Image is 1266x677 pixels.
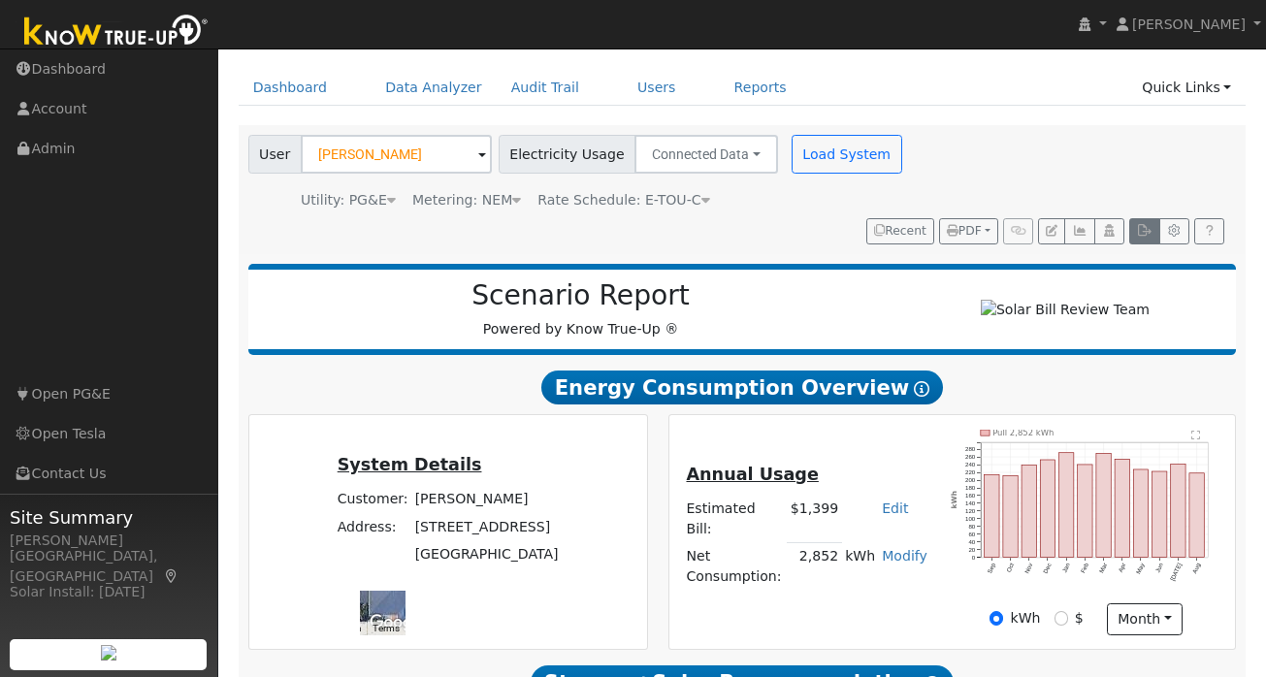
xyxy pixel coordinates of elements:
[866,218,934,245] button: Recent
[842,542,879,590] td: kWh
[1132,16,1246,32] span: [PERSON_NAME]
[497,70,594,106] a: Audit Trail
[966,507,977,514] text: 120
[623,70,691,106] a: Users
[1136,562,1148,575] text: May
[1135,469,1150,558] rect: onclick=""
[1004,475,1019,558] rect: onclick=""
[966,468,977,475] text: 220
[966,515,977,522] text: 100
[371,70,497,106] a: Data Analyzer
[1194,218,1224,245] a: Help Link
[239,70,342,106] a: Dashboard
[914,381,929,397] i: Show Help
[1170,562,1185,582] text: [DATE]
[1192,562,1203,574] text: Aug
[966,500,977,506] text: 140
[634,135,778,174] button: Connected Data
[1006,562,1017,573] text: Oct
[537,192,709,208] span: Alias: HETOUC
[101,645,116,661] img: retrieve
[985,474,999,557] rect: onclick=""
[1043,562,1054,574] text: Dec
[792,135,902,174] button: Load System
[365,610,429,635] img: Google
[1107,603,1184,636] button: month
[1075,608,1084,629] label: $
[951,491,959,508] text: kWh
[882,500,908,516] a: Edit
[966,453,977,460] text: 260
[163,568,180,584] a: Map
[1155,562,1166,574] text: Jun
[1191,473,1206,558] rect: onclick=""
[1153,471,1168,558] rect: onclick=""
[15,11,218,54] img: Know True-Up
[981,300,1150,320] img: Solar Bill Review Team
[1118,562,1127,573] text: Apr
[969,523,976,530] text: 80
[1060,452,1075,557] rect: onclick=""
[787,542,841,590] td: 2,852
[541,371,943,405] span: Energy Consumption Overview
[787,495,841,542] td: $1,399
[365,610,429,635] a: Open this area in Google Maps (opens a new window)
[10,531,208,551] div: [PERSON_NAME]
[1023,562,1034,575] text: Nov
[268,279,893,312] h2: Scenario Report
[947,224,982,238] span: PDF
[969,531,976,537] text: 60
[969,546,976,553] text: 20
[686,465,818,484] u: Annual Usage
[412,190,521,210] div: Metering: NEM
[10,582,208,602] div: Solar Install: [DATE]
[1159,218,1189,245] button: Settings
[258,279,904,339] div: Powered by Know True-Up ®
[301,135,492,174] input: Select a User
[1064,218,1094,245] button: Multi-Series Graph
[1038,218,1065,245] button: Edit User
[720,70,801,106] a: Reports
[301,190,396,210] div: Utility: PG&E
[499,135,635,174] span: Electricity Usage
[1080,562,1090,574] text: Feb
[683,542,787,590] td: Net Consumption:
[1116,459,1130,558] rect: onclick=""
[373,623,400,633] a: Terms (opens in new tab)
[1127,70,1246,106] a: Quick Links
[939,218,998,245] button: PDF
[1061,562,1072,574] text: Jan
[411,513,562,540] td: [STREET_ADDRESS]
[966,484,977,491] text: 180
[334,486,411,513] td: Customer:
[969,538,976,545] text: 40
[1099,562,1110,574] text: Mar
[966,445,977,452] text: 280
[1094,218,1124,245] button: Login As
[1079,465,1093,558] rect: onclick=""
[248,135,302,174] span: User
[1041,460,1055,558] rect: onclick=""
[1011,608,1041,629] label: kWh
[1097,453,1112,558] rect: onclick=""
[334,513,411,540] td: Address:
[1129,218,1159,245] button: Export Interval Data
[987,562,997,574] text: Sep
[1055,611,1068,625] input: $
[683,495,787,542] td: Estimated Bill:
[411,486,562,513] td: [PERSON_NAME]
[990,611,1003,625] input: kWh
[882,548,927,564] a: Modify
[966,461,977,467] text: 240
[1193,430,1202,439] text: 
[10,504,208,531] span: Site Summary
[411,540,562,567] td: [GEOGRAPHIC_DATA]
[972,554,976,561] text: 0
[338,455,482,474] u: System Details
[1172,464,1186,558] rect: onclick=""
[966,476,977,483] text: 200
[966,492,977,499] text: 160
[993,428,1055,437] text: Pull 2,852 kWh
[10,546,208,587] div: [GEOGRAPHIC_DATA], [GEOGRAPHIC_DATA]
[1023,465,1037,557] rect: onclick=""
